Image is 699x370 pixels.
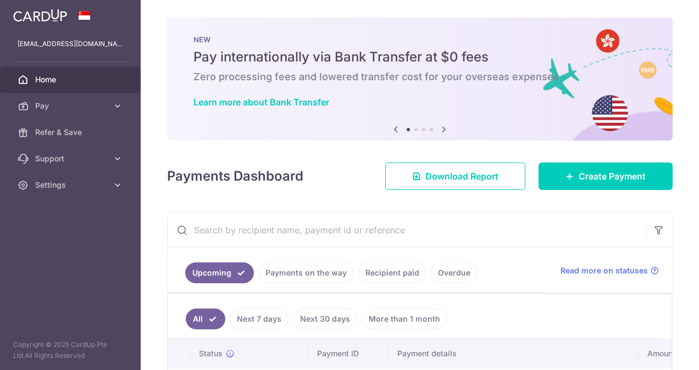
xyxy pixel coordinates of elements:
input: Search by recipient name, payment id or reference [168,212,646,248]
a: Read more on statuses [561,265,659,276]
span: Download Report [425,170,498,183]
h4: Payments Dashboard [167,166,303,186]
img: Bank transfer banner [167,18,673,141]
span: Settings [35,180,108,190]
h5: Pay internationally via Bank Transfer at $0 fees [193,48,646,66]
th: Payment ID [308,339,389,368]
span: Pay [35,100,108,111]
h6: Zero processing fees and lowered transfer cost for your overseas expenses [193,70,646,83]
a: All [186,309,225,329]
span: Create Payment [579,170,646,183]
a: Learn more about Bank Transfer [193,97,329,108]
th: Payment details [389,339,639,368]
img: CardUp [13,9,67,22]
a: Upcoming [185,262,254,283]
a: Create Payment [539,162,673,190]
span: Amount [647,348,675,359]
a: Overdue [431,262,478,283]
span: Read more on statuses [561,265,648,276]
a: Download Report [385,162,525,190]
a: More than 1 month [362,309,447,329]
span: Refer & Save [35,127,108,138]
a: Next 7 days [230,309,289,329]
a: Payments on the way [258,262,354,283]
span: Support [35,153,108,164]
span: Home [35,74,108,85]
span: Status [199,348,223,359]
a: Next 30 days [293,309,357,329]
a: Recipient paid [358,262,426,283]
p: NEW [193,35,646,44]
p: [EMAIL_ADDRESS][DOMAIN_NAME] [18,38,123,49]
